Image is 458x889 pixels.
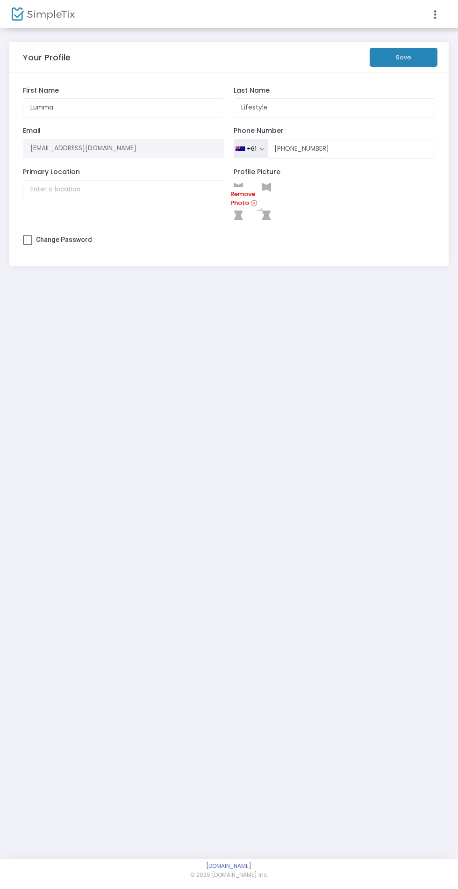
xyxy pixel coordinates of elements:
[219,187,266,211] a: Remove Photo
[23,168,225,176] label: Primary Location
[234,139,268,159] button: +61
[234,167,280,176] span: Profile Picture
[247,145,257,153] div: +61
[190,871,268,880] span: © 2025 [DOMAIN_NAME] Inc.
[207,862,252,870] a: [DOMAIN_NAME]
[36,236,92,243] span: Change Password
[23,98,225,117] input: First Name
[234,127,436,135] label: Phone Number
[23,87,225,95] label: First Name
[23,52,71,63] h5: Your Profile
[268,139,435,159] input: Phone Number
[234,87,436,95] label: Last Name
[234,182,271,220] img: 83bea9f0b65efaed996e2854f03909da
[23,127,225,135] label: Email
[370,48,437,67] button: Save
[23,180,225,199] input: Enter a location
[234,98,436,117] input: Last Name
